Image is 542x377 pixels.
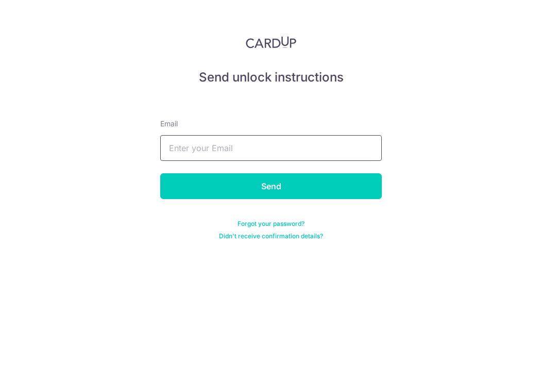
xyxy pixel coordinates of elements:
[160,69,382,86] h5: Send unlock instructions
[238,220,304,228] a: Forgot your password?
[246,36,296,48] img: CardUp Logo
[160,119,178,128] span: translation missing: en.devise.label.Email
[160,173,382,199] input: Send
[160,135,382,161] input: Enter your Email
[219,232,323,240] a: Didn't receive confirmation details?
